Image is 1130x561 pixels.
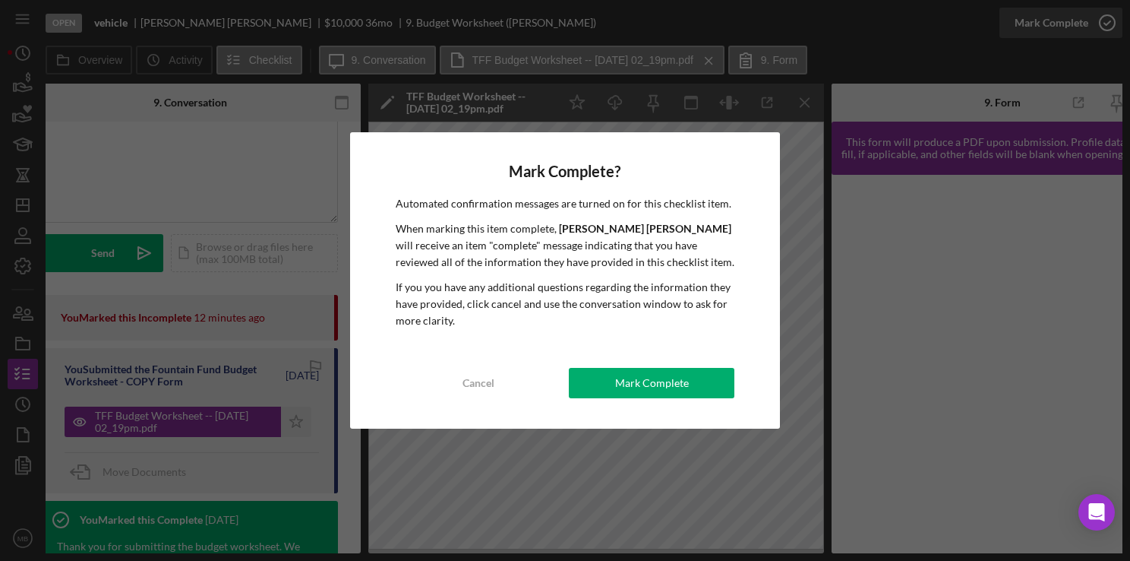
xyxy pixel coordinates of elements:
[569,368,734,398] button: Mark Complete
[1078,494,1115,531] div: Open Intercom Messenger
[559,222,731,235] b: [PERSON_NAME] [PERSON_NAME]
[615,368,689,398] div: Mark Complete
[396,220,734,271] p: When marking this item complete, will receive an item "complete" message indicating that you have...
[462,368,494,398] div: Cancel
[396,195,734,212] p: Automated confirmation messages are turned on for this checklist item.
[396,368,561,398] button: Cancel
[396,163,734,180] h4: Mark Complete?
[396,279,734,330] p: If you you have any additional questions regarding the information they have provided, click canc...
